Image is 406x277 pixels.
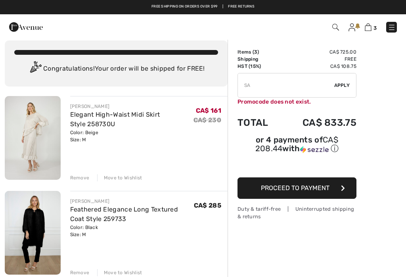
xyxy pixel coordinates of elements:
span: | [222,4,223,10]
span: CA$ 161 [196,107,221,114]
span: CA$ 285 [194,202,221,209]
div: Duty & tariff-free | Uninterrupted shipping & returns [237,205,356,220]
div: [PERSON_NAME] [70,198,194,205]
div: Color: Beige Size: M [70,129,193,143]
div: or 4 payments ofCA$ 208.44withSezzle Click to learn more about Sezzle [237,136,356,157]
td: Free [281,56,356,63]
a: 1ère Avenue [9,23,43,30]
img: Sezzle [300,146,329,153]
img: Elegant High-Waist Midi Skirt Style 258730U [5,96,61,180]
s: CA$ 230 [193,116,221,124]
td: HST (15%) [237,63,281,70]
td: Shipping [237,56,281,63]
span: CA$ 208.44 [255,135,338,153]
input: Promo code [238,73,334,97]
td: CA$ 108.75 [281,63,356,70]
img: My Info [349,23,355,31]
div: [PERSON_NAME] [70,103,193,110]
div: Congratulations! Your order will be shipped for FREE! [14,61,218,77]
span: Proceed to Payment [261,184,329,192]
div: Promocode does not exist. [237,98,356,106]
a: Elegant High-Waist Midi Skirt Style 258730U [70,111,160,128]
iframe: PayPal-paypal [237,157,356,175]
div: Color: Black Size: M [70,224,194,238]
td: CA$ 725.00 [281,48,356,56]
td: CA$ 833.75 [281,109,356,136]
span: 3 [254,49,257,55]
td: Items ( ) [237,48,281,56]
a: Feathered Elegance Long Textured Coat Style 259733 [70,206,178,223]
button: Proceed to Payment [237,177,356,199]
img: Shopping Bag [365,23,372,31]
a: Free Returns [228,4,255,10]
a: Free shipping on orders over $99 [151,4,218,10]
img: Feathered Elegance Long Textured Coat Style 259733 [5,191,61,275]
div: or 4 payments of with [237,136,356,154]
div: Move to Wishlist [97,269,142,276]
img: Menu [388,23,396,31]
a: 3 [365,22,377,32]
img: Search [332,24,339,31]
span: 3 [373,25,377,31]
div: Remove [70,174,90,181]
div: Remove [70,269,90,276]
span: Apply [334,82,350,89]
div: Move to Wishlist [97,174,142,181]
img: 1ère Avenue [9,19,43,35]
td: Total [237,109,281,136]
img: Congratulation2.svg [27,61,43,77]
